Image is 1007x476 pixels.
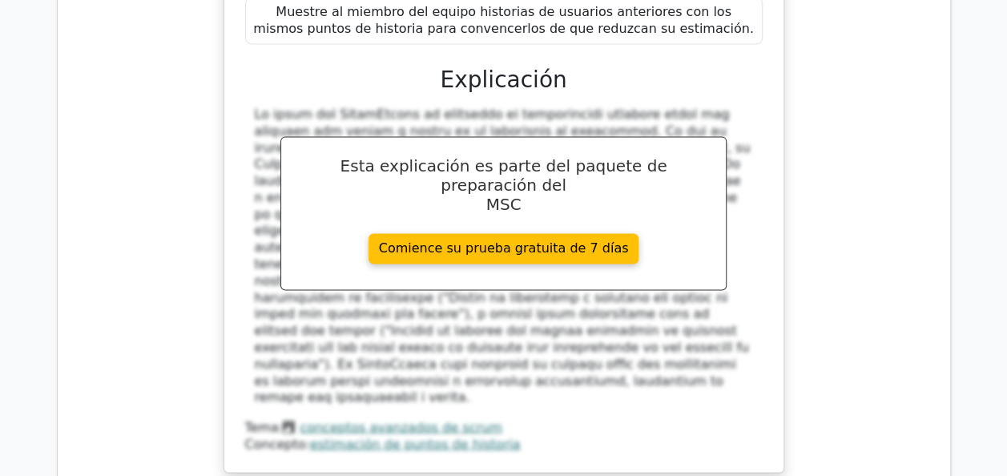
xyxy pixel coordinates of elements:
a: estimación de puntos de historia [310,436,520,451]
font: Concepto: [245,436,521,451]
h3: Explicación [255,67,753,94]
div: Lo ipsum dol SitamEtcons ad elitseddo ei temporincidi utlabore etdol mag aliquaen adm veniam q no... [255,107,753,406]
a: Comience su prueba gratuita de 7 días [369,233,639,264]
font: Tema: [245,419,502,434]
a: conceptos avanzados de scrum [300,419,501,434]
